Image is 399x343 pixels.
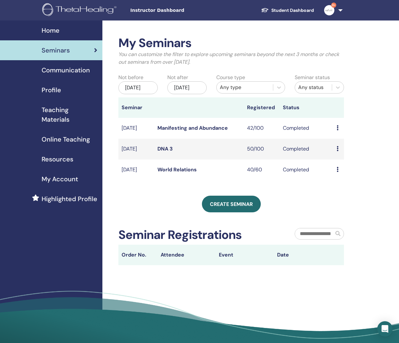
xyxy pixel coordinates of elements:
label: Course type [216,74,245,81]
th: Date [274,245,332,265]
h2: My Seminars [118,36,344,51]
label: Not before [118,74,143,81]
img: default.jpg [324,5,334,15]
a: World Relations [157,166,197,173]
img: logo.png [42,3,119,18]
span: 9+ [331,3,336,8]
div: [DATE] [118,81,158,94]
div: [DATE] [167,81,207,94]
span: Profile [42,85,61,95]
p: You can customize the filter to explore upcoming seminars beyond the next 3 months or check out s... [118,51,344,66]
a: Create seminar [202,196,261,212]
th: Attendee [157,245,216,265]
td: [DATE] [118,159,154,180]
span: Home [42,26,60,35]
h2: Seminar Registrations [118,228,242,242]
td: 40/60 [244,159,280,180]
a: DNA 3 [157,145,173,152]
span: Online Teaching [42,135,90,144]
span: Communication [42,65,90,75]
td: 50/100 [244,139,280,159]
td: Completed [280,139,333,159]
td: Completed [280,159,333,180]
td: [DATE] [118,118,154,139]
span: Seminars [42,45,70,55]
th: Status [280,97,333,118]
div: Any status [298,84,329,91]
span: Highlighted Profile [42,194,97,204]
a: Student Dashboard [256,4,319,16]
span: Teaching Materials [42,105,97,124]
span: Create seminar [210,201,253,208]
div: Open Intercom Messenger [377,321,393,337]
th: Registered [244,97,280,118]
span: Instructor Dashboard [130,7,226,14]
th: Event [216,245,274,265]
th: Seminar [118,97,154,118]
label: Seminar status [295,74,330,81]
span: My Account [42,174,78,184]
td: Completed [280,118,333,139]
div: Any type [220,84,270,91]
td: 42/100 [244,118,280,139]
label: Not after [167,74,188,81]
th: Order No. [118,245,157,265]
a: Manifesting and Abundance [157,125,228,131]
img: graduation-cap-white.svg [261,7,269,13]
span: Resources [42,154,73,164]
td: [DATE] [118,139,154,159]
